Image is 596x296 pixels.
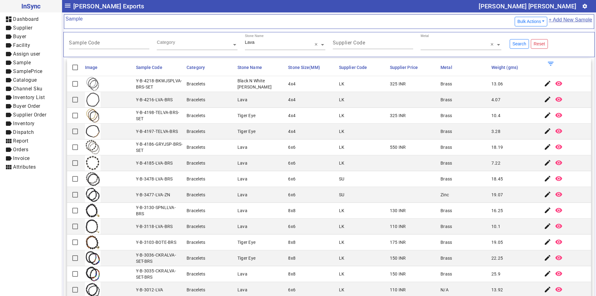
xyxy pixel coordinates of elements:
img: e80c77b2-4af6-4764-945e-484bba573e96 [85,235,101,250]
div: 13.92 [491,287,503,293]
div: LK [339,207,345,214]
mat-icon: edit [544,222,551,230]
mat-icon: label [5,111,12,119]
span: Supplier Price [390,65,418,70]
span: Sample Code [136,65,162,70]
img: 712fd20d-d26e-45cc-bb7d-febdcf4c3375 [85,139,101,155]
div: Lava [237,207,247,214]
div: LK [339,255,345,261]
div: 8x8 [288,271,296,277]
mat-icon: edit [544,286,551,293]
div: LK [339,239,345,245]
mat-icon: remove_red_eye [555,143,562,151]
mat-icon: edit [544,238,551,246]
div: SU [339,192,345,198]
div: Bracelets [187,144,205,150]
div: Bracelets [187,207,205,214]
mat-icon: label [5,68,12,75]
div: Brass [440,176,452,182]
div: Brass [440,271,452,277]
img: 501db989-a20e-4b00-a428-73414c530ebb [85,219,101,234]
mat-icon: remove_red_eye [555,191,562,198]
div: Y-B-4218-BKWJSPLVA-BRS-SET [136,78,183,90]
button: Bulk Actions [515,17,548,26]
div: 19.05 [491,239,503,245]
img: e13a1d80-95c7-4df6-8248-b54913636312 [85,250,101,266]
div: 325 INR [390,81,406,87]
div: 4x4 [288,128,296,134]
mat-icon: edit [544,127,551,135]
mat-icon: edit [544,96,551,103]
div: 3.28 [491,128,500,134]
span: Facility [13,42,30,48]
div: Metal [421,34,429,38]
div: Tiger Eye [237,112,255,119]
div: 4x4 [288,97,296,103]
mat-icon: label [5,42,12,49]
div: Y-B-3118-LVA-BRS [136,223,173,230]
div: 22.25 [491,255,503,261]
div: Bracelets [187,287,205,293]
span: Dashboard [13,16,39,22]
div: Y-B-3012-LVA [136,287,163,293]
div: 175 INR [390,239,406,245]
div: Brass [440,160,452,166]
div: Bracelets [187,97,205,103]
div: [PERSON_NAME] [PERSON_NAME] [479,1,576,11]
button: Search [510,39,529,49]
mat-icon: label [5,85,12,93]
div: LK [339,287,345,293]
div: 16.25 [491,207,503,214]
img: 4f345cf8-4f1c-48b6-991c-02eb10e20b57 [85,108,101,123]
img: 5b414f78-4245-47c5-9ce0-ec1e78dc15ca [85,92,101,107]
div: Y-B-3036-CKRALVA-SET-BRS [136,252,183,264]
img: 4e81dc88-4d95-4a06-9685-1af23c3ea056 [85,203,101,218]
span: Assign user [13,51,40,57]
span: Sample [13,60,31,66]
div: 8x8 [288,239,296,245]
div: 6x6 [288,287,296,293]
div: 18.45 [491,176,503,182]
span: Dispatch [13,129,34,135]
div: LK [339,144,345,150]
div: Bracelets [187,239,205,245]
div: Brass [440,207,452,214]
div: LK [339,160,345,166]
span: Metal [440,65,452,70]
mat-icon: settings [582,3,588,9]
div: Bracelets [187,128,205,134]
div: Lava [237,160,247,166]
span: Supplier Code [339,65,367,70]
a: + Add New Sample [548,16,593,27]
div: Brass [440,97,452,103]
div: Tiger Eye [237,239,255,245]
div: Brass [440,81,452,87]
img: a4e22c8f-865e-41dc-972c-321b6492b692 [85,155,101,171]
mat-icon: label [5,146,12,153]
div: Brass [440,239,452,245]
span: Stone Size(MM) [288,65,320,70]
div: Lava [237,144,247,150]
img: 1a6a7006-a1a8-4a4d-8ad9-59659ad7fa35 [85,124,101,139]
img: fad6b710-7a62-41c5-9e0e-d660ba2e5164 [85,187,101,203]
div: Bracelets [187,112,205,119]
div: 10.1 [491,223,500,230]
div: Lava [237,287,247,293]
mat-icon: label [5,129,12,136]
div: LK [339,81,345,87]
div: Brass [440,144,452,150]
div: LK [339,223,345,230]
span: Lava [245,40,255,45]
span: Supplier Order [13,112,46,118]
div: Y-B-3477-LVA-ZN [136,192,170,198]
span: [PERSON_NAME] Exports [73,1,144,11]
div: 4x4 [288,81,296,87]
div: Bracelets [187,160,205,166]
mat-icon: remove_red_eye [555,175,562,182]
div: LK [339,128,345,134]
span: Inventory [13,121,35,126]
div: 4.07 [491,97,500,103]
span: InSync [5,1,57,11]
div: Tiger Eye [237,255,255,261]
div: 19.07 [491,192,503,198]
